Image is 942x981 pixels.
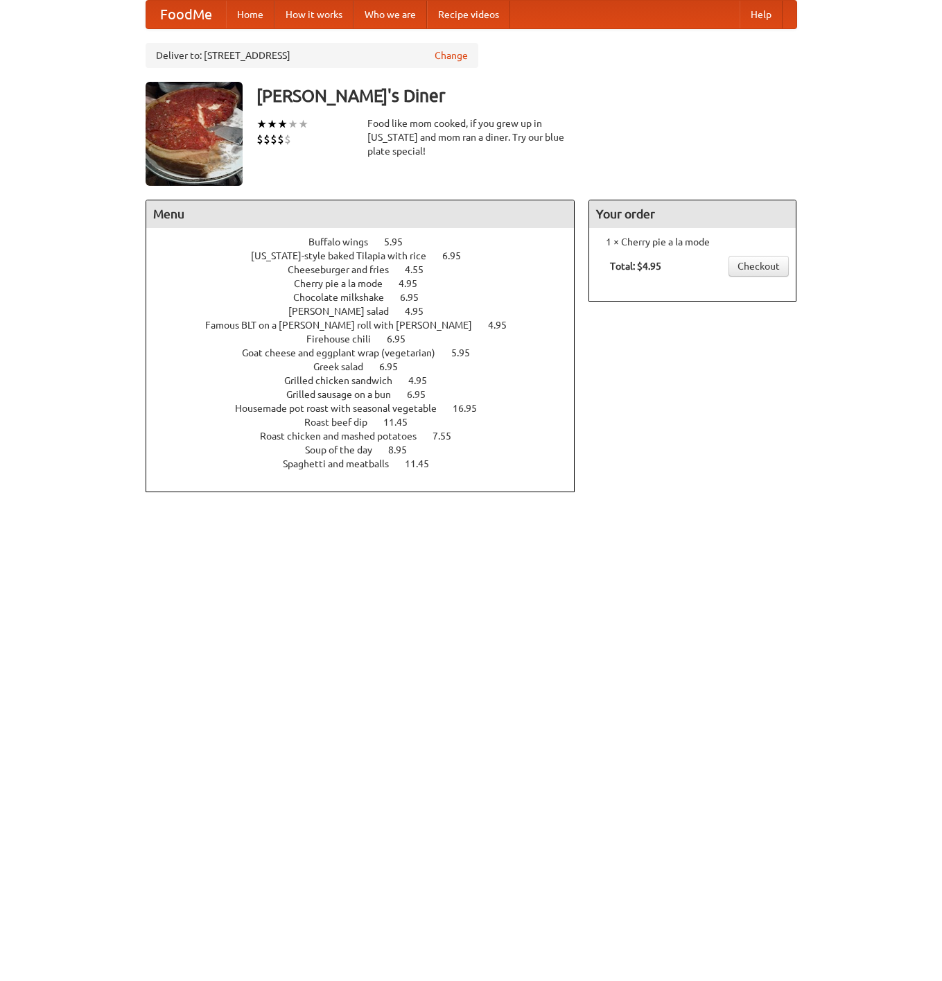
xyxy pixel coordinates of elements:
[304,417,381,428] span: Roast beef dip
[277,116,288,132] li: ★
[306,333,431,345] a: Firehouse chili 6.95
[146,200,575,228] h4: Menu
[367,116,575,158] div: Food like mom cooked, if you grew up in [US_STATE] and mom ran a diner. Try our blue plate special!
[399,278,431,289] span: 4.95
[379,361,412,372] span: 6.95
[263,132,270,147] li: $
[283,458,455,469] a: Spaghetti and meatballs 11.45
[288,306,403,317] span: [PERSON_NAME] salad
[488,320,521,331] span: 4.95
[427,1,510,28] a: Recipe videos
[288,264,403,275] span: Cheeseburger and fries
[288,264,449,275] a: Cheeseburger and fries 4.55
[146,1,226,28] a: FoodMe
[293,292,444,303] a: Chocolate milkshake 6.95
[256,132,263,147] li: $
[284,375,453,386] a: Grilled chicken sandwich 4.95
[286,389,451,400] a: Grilled sausage on a bun 6.95
[610,261,661,272] b: Total: $4.95
[442,250,475,261] span: 6.95
[251,250,440,261] span: [US_STATE]-style baked Tilapia with rice
[274,1,354,28] a: How it works
[405,264,437,275] span: 4.55
[284,375,406,386] span: Grilled chicken sandwich
[408,375,441,386] span: 4.95
[242,347,449,358] span: Goat cheese and eggplant wrap (vegetarian)
[313,361,377,372] span: Greek salad
[146,43,478,68] div: Deliver to: [STREET_ADDRESS]
[283,458,403,469] span: Spaghetti and meatballs
[407,389,439,400] span: 6.95
[383,417,421,428] span: 11.45
[354,1,427,28] a: Who we are
[305,444,386,455] span: Soup of the day
[304,417,433,428] a: Roast beef dip 11.45
[146,82,243,186] img: angular.jpg
[306,333,385,345] span: Firehouse chili
[294,278,443,289] a: Cherry pie a la mode 4.95
[740,1,783,28] a: Help
[308,236,428,248] a: Buffalo wings 5.95
[405,306,437,317] span: 4.95
[256,82,797,110] h3: [PERSON_NAME]'s Diner
[288,306,449,317] a: [PERSON_NAME] salad 4.95
[286,389,405,400] span: Grilled sausage on a bun
[205,320,532,331] a: Famous BLT on a [PERSON_NAME] roll with [PERSON_NAME] 4.95
[729,256,789,277] a: Checkout
[260,431,430,442] span: Roast chicken and mashed potatoes
[298,116,308,132] li: ★
[284,132,291,147] li: $
[288,116,298,132] li: ★
[388,444,421,455] span: 8.95
[400,292,433,303] span: 6.95
[277,132,284,147] li: $
[293,292,398,303] span: Chocolate milkshake
[387,333,419,345] span: 6.95
[260,431,477,442] a: Roast chicken and mashed potatoes 7.55
[384,236,417,248] span: 5.95
[235,403,503,414] a: Housemade pot roast with seasonal vegetable 16.95
[205,320,486,331] span: Famous BLT on a [PERSON_NAME] roll with [PERSON_NAME]
[308,236,382,248] span: Buffalo wings
[453,403,491,414] span: 16.95
[405,458,443,469] span: 11.45
[226,1,274,28] a: Home
[305,444,433,455] a: Soup of the day 8.95
[294,278,396,289] span: Cherry pie a la mode
[589,200,796,228] h4: Your order
[270,132,277,147] li: $
[242,347,496,358] a: Goat cheese and eggplant wrap (vegetarian) 5.95
[251,250,487,261] a: [US_STATE]-style baked Tilapia with rice 6.95
[435,49,468,62] a: Change
[256,116,267,132] li: ★
[433,431,465,442] span: 7.55
[313,361,424,372] a: Greek salad 6.95
[267,116,277,132] li: ★
[235,403,451,414] span: Housemade pot roast with seasonal vegetable
[596,235,789,249] li: 1 × Cherry pie a la mode
[451,347,484,358] span: 5.95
